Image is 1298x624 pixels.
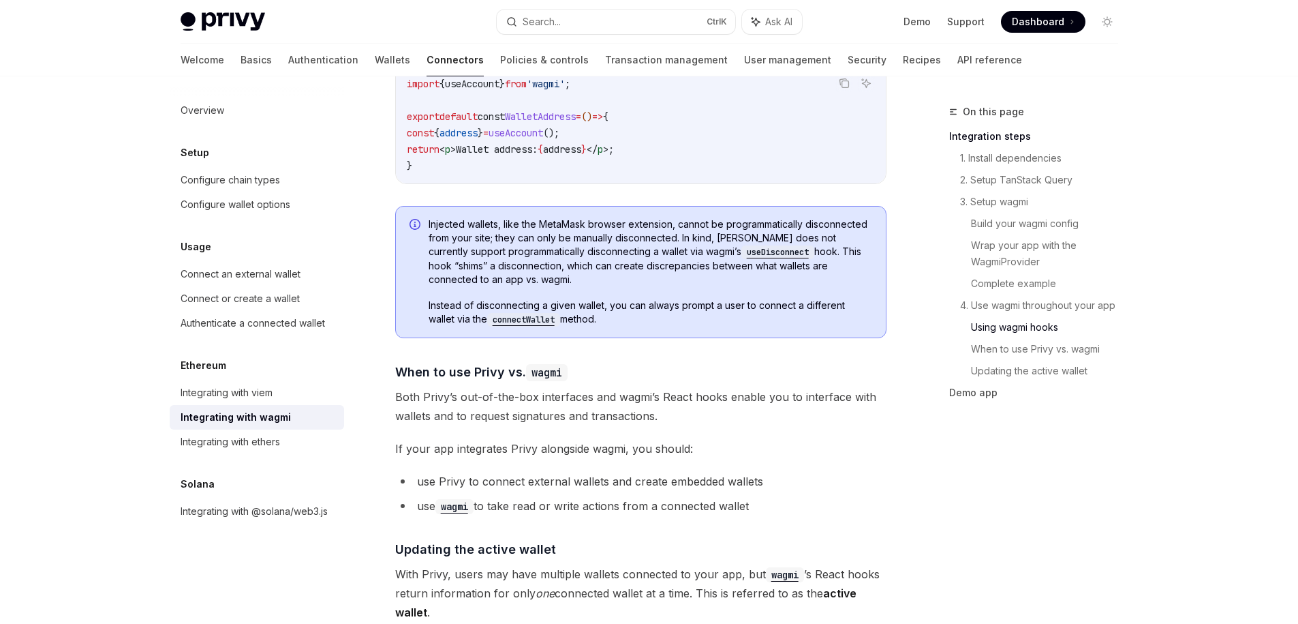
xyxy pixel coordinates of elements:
[741,246,814,259] code: useDisconnect
[439,110,478,123] span: default
[429,299,872,327] span: Instead of disconnecting a given wallet, you can always prompt a user to connect a different wall...
[526,364,568,381] code: wagmi
[395,565,886,622] span: With Privy, users may have multiple wallets connected to your app, but ’s React hooks return info...
[241,44,272,76] a: Basics
[487,313,560,325] a: connectWallet
[170,192,344,217] a: Configure wallet options
[605,44,728,76] a: Transaction management
[765,15,792,29] span: Ask AI
[445,78,499,90] span: useAccount
[170,168,344,192] a: Configure chain types
[971,316,1129,338] a: Using wagmi hooks
[181,315,325,331] div: Authenticate a connected wallet
[581,143,587,155] span: }
[407,127,434,139] span: const
[395,586,856,619] strong: active wallet
[395,387,886,426] span: Both Privy’s out-of-the-box interfaces and wagmi’s React hooks enable you to interface with walle...
[499,78,505,90] span: }
[949,125,1129,147] a: Integration steps
[538,143,543,155] span: {
[181,145,209,161] h5: Setup
[429,218,872,286] span: Injected wallets, like the MetaMask browser extension, cannot be programmatically disconnected fr...
[576,110,581,123] span: =
[857,74,875,92] button: Ask AI
[181,476,215,492] h5: Solana
[500,44,589,76] a: Policies & controls
[587,143,598,155] span: </
[766,567,804,581] a: wagmi
[170,381,344,405] a: Integrating with viem
[181,357,226,374] h5: Ethereum
[963,104,1024,120] span: On this page
[407,110,439,123] span: export
[835,74,853,92] button: Copy the contents from the code block
[170,499,344,524] a: Integrating with @solana/web3.js
[971,235,1129,273] a: Wrap your app with the WagmiProvider
[427,44,484,76] a: Connectors
[483,127,489,139] span: =
[435,499,474,513] a: wagmi
[903,15,931,29] a: Demo
[543,127,559,139] span: ();
[592,110,603,123] span: =>
[960,147,1129,169] a: 1. Install dependencies
[742,10,802,34] button: Ask AI
[960,169,1129,191] a: 2. Setup TanStack Query
[407,78,439,90] span: import
[971,338,1129,360] a: When to use Privy vs. wagmi
[170,286,344,311] a: Connect or create a wallet
[536,586,555,600] em: one
[744,44,831,76] a: User management
[707,16,727,27] span: Ctrl K
[478,127,483,139] span: }
[181,172,280,188] div: Configure chain types
[445,143,450,155] span: p
[395,496,886,516] li: use to take read or write actions from a connected wallet
[581,110,592,123] span: ()
[410,219,423,233] svg: Info
[741,246,814,257] a: useDisconnect
[395,439,886,458] span: If your app integrates Privy alongside wagmi, you should:
[957,44,1022,76] a: API reference
[505,78,527,90] span: from
[181,44,224,76] a: Welcome
[603,143,608,155] span: >
[181,291,300,307] div: Connect or create a wallet
[181,409,291,426] div: Integrating with wagmi
[971,213,1129,235] a: Build your wagmi config
[598,143,603,155] span: p
[395,472,886,491] li: use Privy to connect external wallets and create embedded wallets
[181,434,280,450] div: Integrating with ethers
[170,430,344,454] a: Integrating with ethers
[181,12,265,31] img: light logo
[1012,15,1064,29] span: Dashboard
[497,10,735,34] button: Search...CtrlK
[181,196,290,213] div: Configure wallet options
[395,363,568,381] span: When to use Privy vs.
[181,503,328,520] div: Integrating with @solana/web3.js
[181,102,224,119] div: Overview
[181,266,300,282] div: Connect an external wallet
[170,311,344,336] a: Authenticate a connected wallet
[439,143,445,155] span: <
[527,78,565,90] span: 'wagmi'
[435,499,474,514] code: wagmi
[434,127,439,139] span: {
[478,110,505,123] span: const
[181,239,211,255] h5: Usage
[288,44,358,76] a: Authentication
[487,313,560,327] code: connectWallet
[960,295,1129,316] a: 4. Use wagmi throughout your app
[505,110,576,123] span: WalletAddress
[523,14,561,30] div: Search...
[407,160,412,172] span: }
[971,273,1129,295] a: Complete example
[766,567,804,582] code: wagmi
[170,262,344,286] a: Connect an external wallet
[439,78,445,90] span: {
[565,78,570,90] span: ;
[375,44,410,76] a: Wallets
[903,44,941,76] a: Recipes
[439,127,478,139] span: address
[603,110,608,123] span: {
